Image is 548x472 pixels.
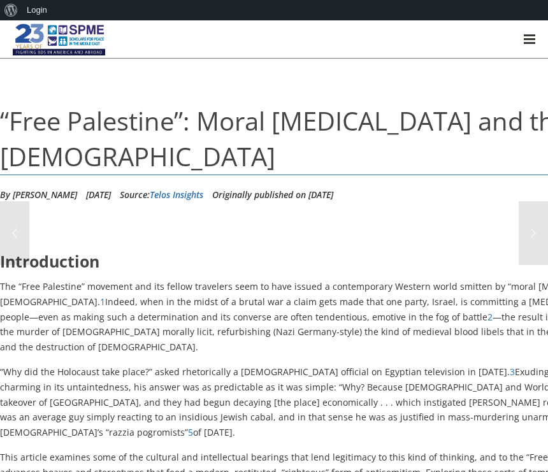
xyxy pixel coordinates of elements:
[487,311,493,323] a: 2
[100,296,105,308] a: 1
[150,189,203,201] a: Telos Insights
[86,185,111,204] li: [DATE]
[13,20,105,59] img: SPME
[212,185,333,204] li: Originally published on [DATE]
[188,426,193,438] a: 5
[510,366,515,378] a: 3
[120,185,203,204] div: Source:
